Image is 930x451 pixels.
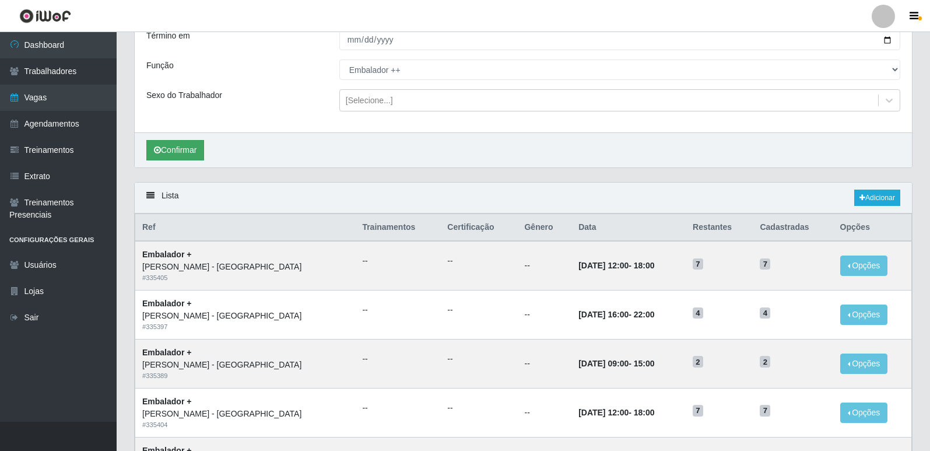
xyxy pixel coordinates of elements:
[146,140,204,160] button: Confirmar
[571,214,686,242] th: Data
[447,304,510,316] ul: --
[142,322,348,332] div: # 335397
[760,356,770,368] span: 2
[346,95,393,107] div: [Selecione...]
[578,359,629,368] time: [DATE] 09:00
[142,408,348,420] div: [PERSON_NAME] - [GEOGRAPHIC_DATA]
[135,214,356,242] th: Ref
[447,353,510,365] ul: --
[833,214,912,242] th: Opções
[840,354,888,374] button: Opções
[578,261,629,270] time: [DATE] 12:00
[517,214,571,242] th: Gênero
[693,356,703,368] span: 2
[142,359,348,371] div: [PERSON_NAME] - [GEOGRAPHIC_DATA]
[146,89,222,102] label: Sexo do Trabalhador
[142,371,348,381] div: # 335389
[355,214,440,242] th: Trainamentos
[362,402,433,414] ul: --
[146,30,190,42] label: Término em
[753,214,833,242] th: Cadastradas
[517,339,571,388] td: --
[840,256,888,276] button: Opções
[142,420,348,430] div: # 335404
[578,310,654,319] strong: -
[135,183,912,214] div: Lista
[362,304,433,316] ul: --
[142,273,348,283] div: # 335405
[578,408,654,417] strong: -
[693,307,703,319] span: 4
[760,405,770,417] span: 7
[760,307,770,319] span: 4
[447,255,510,267] ul: --
[578,408,629,417] time: [DATE] 12:00
[760,258,770,270] span: 7
[440,214,517,242] th: Certificação
[362,255,433,267] ul: --
[362,353,433,365] ul: --
[146,60,174,72] label: Função
[854,190,900,206] a: Adicionar
[578,261,654,270] strong: -
[142,397,191,406] strong: Embalador +
[447,402,510,414] ul: --
[19,9,71,23] img: CoreUI Logo
[142,250,191,259] strong: Embalador +
[578,310,629,319] time: [DATE] 16:00
[693,405,703,417] span: 7
[840,403,888,423] button: Opções
[634,261,655,270] time: 18:00
[840,305,888,325] button: Opções
[339,30,900,50] input: 00/00/0000
[142,299,191,308] strong: Embalador +
[634,310,655,319] time: 22:00
[578,359,654,368] strong: -
[517,388,571,437] td: --
[142,261,348,273] div: [PERSON_NAME] - [GEOGRAPHIC_DATA]
[517,241,571,290] td: --
[693,258,703,270] span: 7
[634,408,655,417] time: 18:00
[634,359,655,368] time: 15:00
[686,214,753,242] th: Restantes
[142,310,348,322] div: [PERSON_NAME] - [GEOGRAPHIC_DATA]
[517,291,571,340] td: --
[142,348,191,357] strong: Embalador +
